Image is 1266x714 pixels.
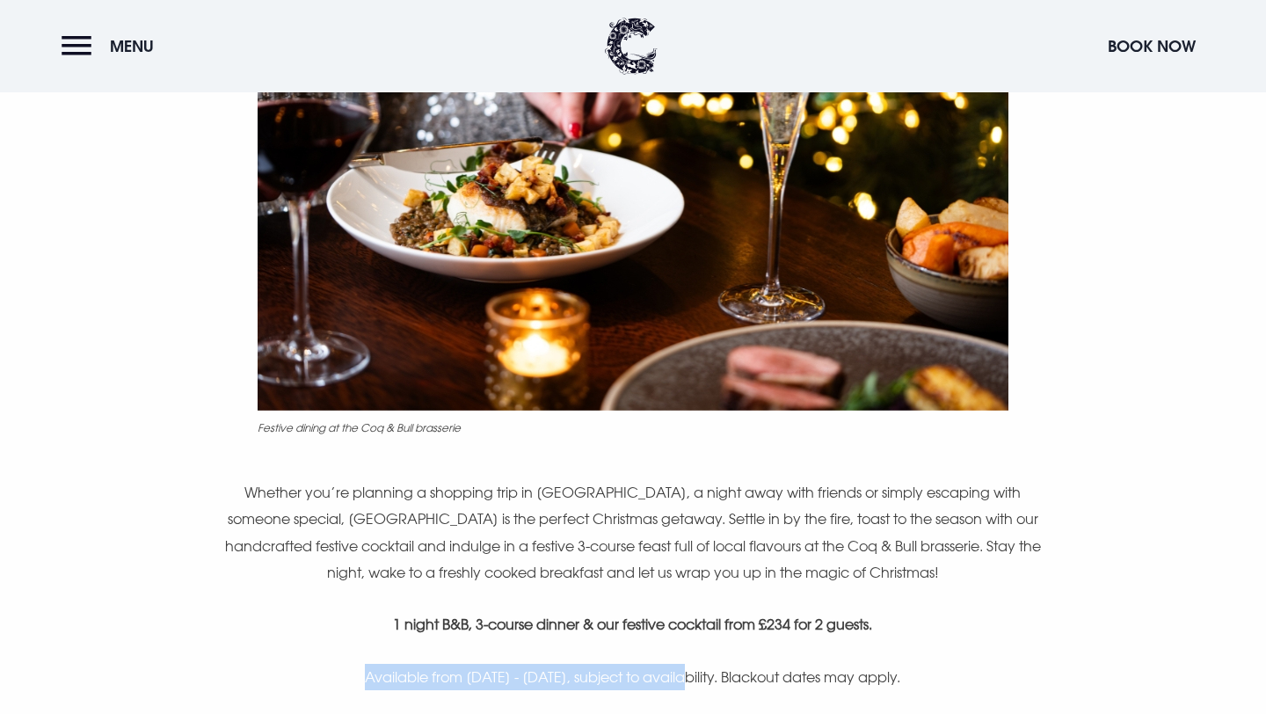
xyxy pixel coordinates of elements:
p: Whether you’re planning a shopping trip in [GEOGRAPHIC_DATA], a night away with friends or simply... [215,479,1051,586]
button: Book Now [1099,27,1204,65]
button: Menu [62,27,163,65]
strong: 1 night B&B, 3-course dinner & our festive cocktail from £234 for 2 guests. [393,616,872,633]
span: Menu [110,36,154,56]
figcaption: Festive dining at the Coq & Bull brasserie [258,419,1008,435]
img: Clandeboye Lodge [605,18,658,75]
p: Available from [DATE] - [DATE], subject to availability. Blackout dates may apply. [215,664,1051,690]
